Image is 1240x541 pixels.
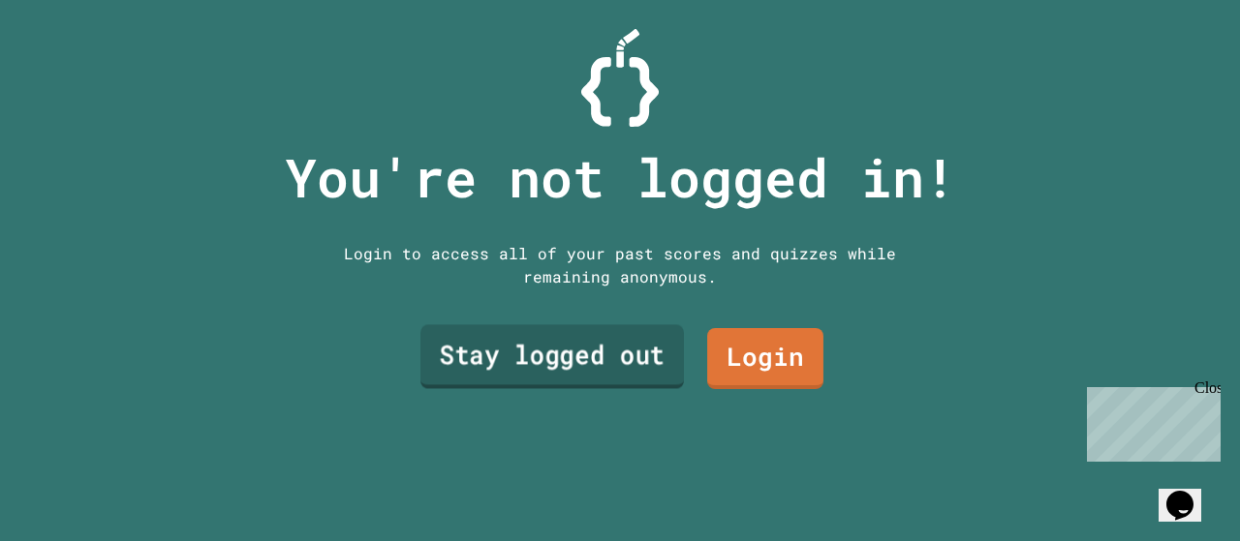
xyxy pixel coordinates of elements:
[420,325,684,389] a: Stay logged out
[1159,464,1221,522] iframe: chat widget
[1079,379,1221,462] iframe: chat widget
[285,137,956,218] p: You're not logged in!
[8,8,134,123] div: Chat with us now!Close
[329,242,911,288] div: Login to access all of your past scores and quizzes while remaining anonymous.
[581,29,659,127] img: Logo.svg
[707,328,823,389] a: Login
